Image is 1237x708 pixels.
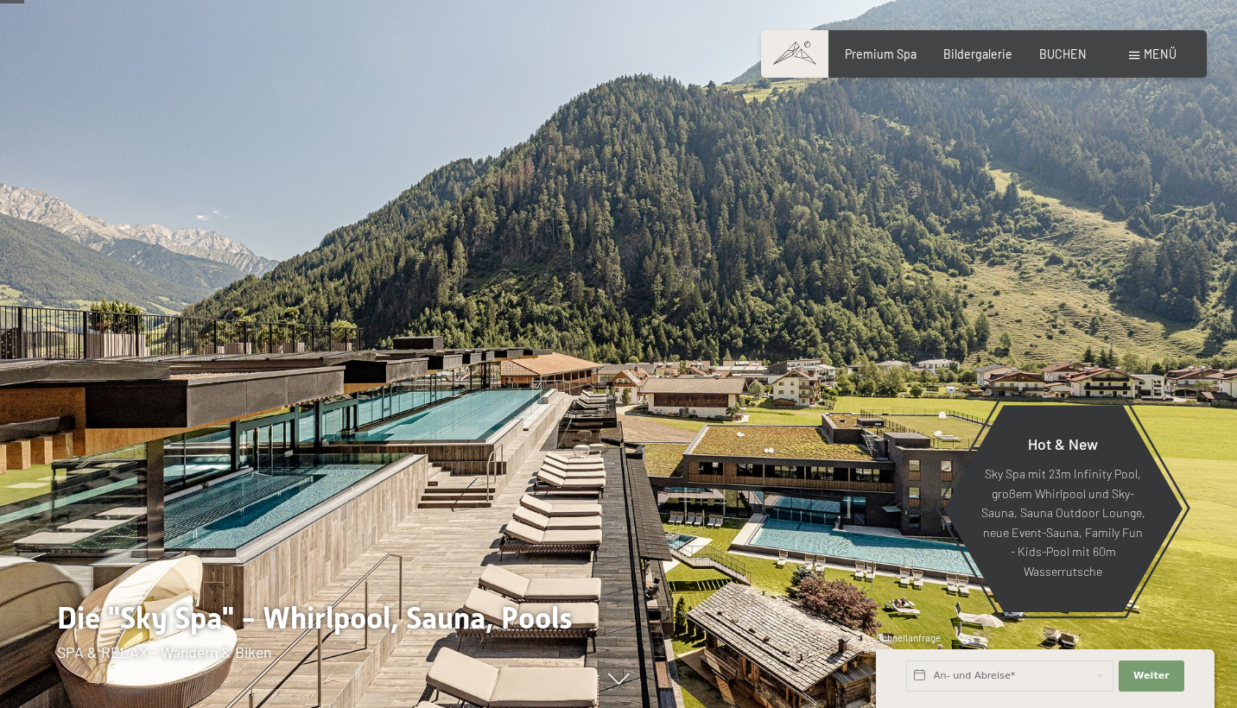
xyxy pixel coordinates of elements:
[943,47,1012,61] a: Bildergalerie
[845,47,917,61] a: Premium Spa
[980,465,1145,582] p: Sky Spa mit 23m Infinity Pool, großem Whirlpool und Sky-Sauna, Sauna Outdoor Lounge, neue Event-S...
[942,404,1183,613] a: Hot & New Sky Spa mit 23m Infinity Pool, großem Whirlpool und Sky-Sauna, Sauna Outdoor Lounge, ne...
[1119,661,1184,692] button: Weiter
[1028,434,1098,453] span: Hot & New
[876,632,941,643] span: Schnellanfrage
[1039,47,1087,61] a: BUCHEN
[1133,669,1170,683] span: Weiter
[1144,47,1177,61] span: Menü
